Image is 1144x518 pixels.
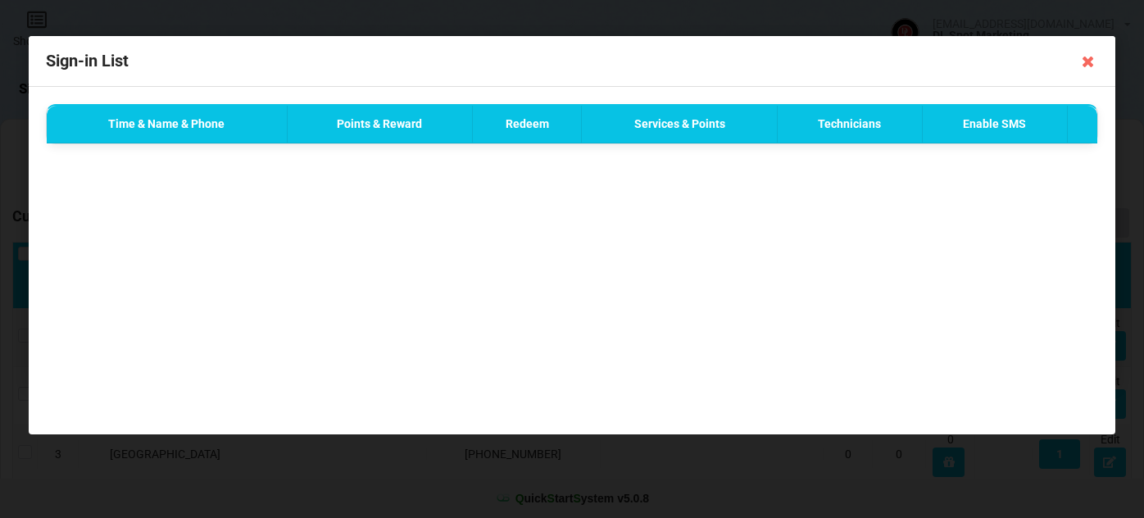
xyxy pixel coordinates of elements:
[777,106,922,144] th: Technicians
[287,106,472,144] th: Points & Reward
[47,106,287,144] th: Time & Name & Phone
[922,106,1067,144] th: Enable SMS
[29,36,1115,87] div: Sign-in List
[472,106,581,144] th: Redeem
[581,106,777,144] th: Services & Points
